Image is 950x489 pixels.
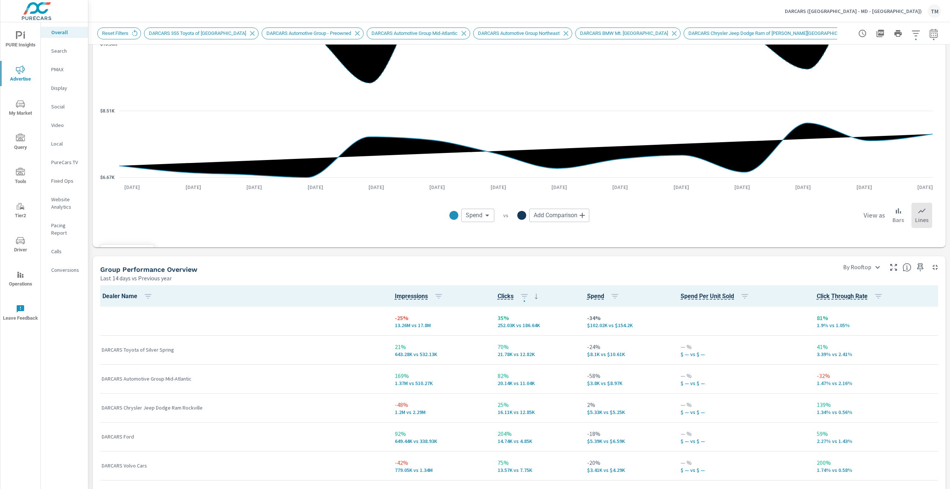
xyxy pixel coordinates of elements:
div: Spend [461,209,494,222]
p: 16,105 vs 12,849 [498,409,575,415]
span: DARCARS Automotive Group - Preowned [262,30,356,36]
div: Conversions [41,264,88,276]
p: 649,437 vs 338,926 [395,438,486,444]
span: Tools [3,168,38,186]
span: My Market [3,100,38,118]
span: DARCARS BMW Mt. [GEOGRAPHIC_DATA] [576,30,672,36]
p: DARCARS Chrysler Jeep Dodge Ram Rockville [102,404,383,411]
p: DARCARS Volvo Cars [102,462,383,469]
p: 59% [817,429,937,438]
p: 1.74% vs 0.58% [817,467,937,473]
div: DARCARS Automotive Group Mid-Atlantic [367,27,470,39]
p: 3.39% vs 2.41% [817,351,937,357]
p: $3,415 vs $4,291 [587,467,669,473]
div: DARCARS BMW Mt. [GEOGRAPHIC_DATA] [575,27,681,39]
p: — % [681,342,805,351]
p: $ — vs $ — [681,467,805,473]
p: Last 14 days vs Previous year [100,274,172,283]
p: $ — vs $ — [681,380,805,386]
p: — % [681,400,805,409]
p: [DATE] [180,183,206,191]
p: 35% [498,313,575,322]
div: DARCARS Chrysler Jeep Dodge Ram of [PERSON_NAME][GEOGRAPHIC_DATA] [684,27,865,39]
span: Add Comparison [534,212,577,219]
p: — % [681,458,805,467]
p: Video [51,121,82,129]
p: -34% [587,313,669,322]
p: Search [51,47,82,55]
span: Impressions [395,292,446,301]
text: $6.67K [100,175,115,180]
div: Fixed Ops [41,175,88,186]
span: Clicks [498,292,541,301]
p: 75% [498,458,575,467]
p: -25% [395,313,486,322]
p: -48% [395,400,486,409]
p: DARCARS Ford [102,433,383,440]
p: 2% [587,400,669,409]
p: [DATE] [363,183,389,191]
p: 252,030 vs 186,644 [498,322,575,328]
span: Tier2 [3,202,38,220]
p: 41% [817,342,937,351]
div: Calls [41,246,88,257]
p: Website Analytics [51,196,82,211]
p: [DATE] [790,183,816,191]
div: PMAX [41,64,88,75]
p: Pacing Report [51,222,82,237]
span: The number of times an ad was shown on your behalf. [Source: This data is provided by the adverti... [395,292,428,301]
span: Query [3,134,38,152]
p: -42% [395,458,486,467]
span: Driver [3,236,38,254]
p: 643,282 vs 532,125 [395,351,486,357]
p: 1.34% vs 0.56% [817,409,937,415]
p: [DATE] [851,183,877,191]
p: 1,201,206 vs 2,292,609 [395,409,486,415]
p: -32% [817,371,937,380]
p: Bars [892,215,904,224]
text: $8.51K [100,108,115,114]
div: nav menu [0,22,40,330]
span: PURE Insights [3,31,38,49]
p: $ — vs $ — [681,409,805,415]
p: 92% [395,429,486,438]
span: Click Through Rate [817,292,886,301]
div: Local [41,138,88,149]
div: Display [41,82,88,94]
span: Leave Feedback [3,304,38,323]
span: DARCARS Automotive Group Northeast [474,30,564,36]
p: 2.27% vs 1.43% [817,438,937,444]
p: Calls [51,248,82,255]
div: Video [41,120,88,131]
p: -58% [587,371,669,380]
p: DARCARS Toyota of Silver Spring [102,346,383,353]
p: Local [51,140,82,147]
p: 13,574 vs 7,753 [498,467,575,473]
p: $5,394 vs $6,590 [587,438,669,444]
div: Website Analytics [41,194,88,212]
div: DARCARS 355 Toyota of [GEOGRAPHIC_DATA] [144,27,259,39]
span: The number of times an ad was clicked by a consumer. [Source: This data is provided by the advert... [498,292,514,301]
p: PureCars TV [51,159,82,166]
span: DARCARS Automotive Group Mid-Atlantic [367,30,462,36]
p: 1.9% vs 1.05% [817,322,937,328]
span: Spend [466,212,482,219]
div: Pacing Report [41,220,88,238]
p: [DATE] [241,183,267,191]
p: 20,143 vs 11,038 [498,380,575,386]
p: 1.47% vs 2.16% [817,380,937,386]
span: Operations [3,270,38,288]
div: DARCARS Automotive Group Northeast [473,27,572,39]
span: Advertise [3,65,38,84]
h6: View as [864,212,885,219]
p: [DATE] [912,183,938,191]
span: DARCARS Chrysler Jeep Dodge Ram of [PERSON_NAME][GEOGRAPHIC_DATA] [684,30,857,36]
p: 169% [395,371,486,380]
p: [DATE] [729,183,755,191]
p: [DATE] [546,183,572,191]
span: DARCARS 355 Toyota of [GEOGRAPHIC_DATA] [144,30,250,36]
p: [DATE] [607,183,633,191]
p: [DATE] [424,183,450,191]
div: Overall [41,27,88,38]
h5: Group Performance Overview [100,265,197,273]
